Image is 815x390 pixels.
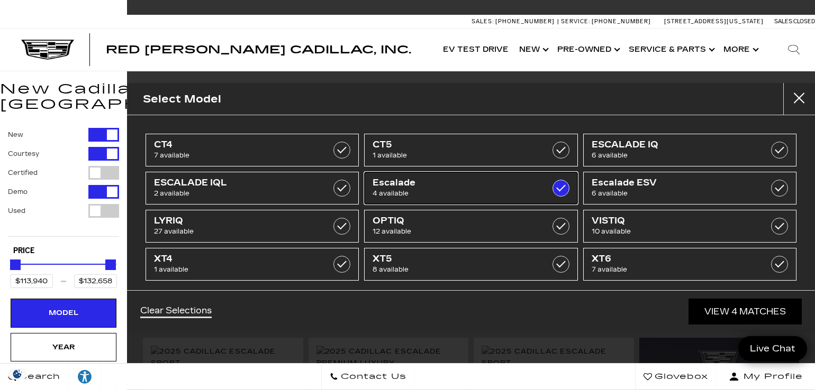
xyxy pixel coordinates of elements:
[10,256,117,288] div: Price
[373,264,540,275] span: 8 available
[364,210,577,243] a: OPTIQ12 available
[364,172,577,205] a: Escalade4 available
[37,307,90,319] div: Model
[793,18,815,25] span: Closed
[495,18,555,25] span: [PHONE_NUMBER]
[338,369,406,384] span: Contact Us
[592,226,759,237] span: 10 available
[154,178,321,188] span: ESCALADE IQL
[146,172,359,205] a: ESCALADE IQL2 available
[154,254,321,264] span: XT4
[21,40,74,60] img: Cadillac Dark Logo with Cadillac White Text
[718,29,762,71] button: More
[717,364,815,390] button: Open user profile menu
[373,140,540,150] span: CT5
[592,264,759,275] span: 7 available
[364,134,577,166] a: CT51 available
[146,134,359,166] a: CT47 available
[8,187,28,197] label: Demo
[739,369,803,384] span: My Profile
[373,150,540,161] span: 1 available
[514,29,552,71] a: New
[583,210,796,243] a: VISTIQ10 available
[8,128,119,236] div: Filter by Vehicle Type
[592,140,759,150] span: ESCALADE IQ
[69,369,101,385] div: Explore your accessibility options
[321,364,415,390] a: Contact Us
[592,150,759,161] span: 6 available
[583,172,796,205] a: Escalade ESV6 available
[154,188,321,199] span: 2 available
[8,168,38,178] label: Certified
[373,178,540,188] span: Escalade
[154,150,321,161] span: 7 available
[592,18,651,25] span: [PHONE_NUMBER]
[69,364,101,390] a: Explore your accessibility options
[592,178,759,188] span: Escalade ESV
[373,226,540,237] span: 12 available
[364,248,577,281] a: XT58 available
[154,226,321,237] span: 27 available
[8,148,39,159] label: Courtesy
[664,18,764,25] a: [STREET_ADDRESS][US_STATE]
[552,29,623,71] a: Pre-Owned
[561,18,590,25] span: Service:
[11,299,116,327] div: ModelModel
[106,43,411,56] span: Red [PERSON_NAME] Cadillac, Inc.
[154,216,321,226] span: LYRIQ
[592,188,759,199] span: 6 available
[652,369,708,384] span: Glovebox
[146,210,359,243] a: LYRIQ27 available
[745,342,801,355] span: Live Chat
[140,305,212,318] a: Clear Selections
[143,90,221,108] h2: Select Model
[11,333,116,361] div: YearYear
[774,18,793,25] span: Sales:
[635,364,717,390] a: Glovebox
[623,29,718,71] a: Service & Parts
[583,248,796,281] a: XT67 available
[10,259,21,270] div: Minimum Price
[583,134,796,166] a: ESCALADE IQ6 available
[105,259,116,270] div: Maximum Price
[783,83,815,115] button: close
[13,246,114,256] h5: Price
[592,216,759,226] span: VISTIQ
[154,264,321,275] span: 1 available
[472,18,557,24] a: Sales: [PHONE_NUMBER]
[8,129,23,140] label: New
[37,341,90,353] div: Year
[106,44,411,55] a: Red [PERSON_NAME] Cadillac, Inc.
[10,274,53,288] input: Minimum
[16,369,60,384] span: Search
[74,274,117,288] input: Maximum
[592,254,759,264] span: XT6
[154,140,321,150] span: CT4
[557,18,654,24] a: Service: [PHONE_NUMBER]
[5,368,30,379] section: Click to Open Cookie Consent Modal
[689,299,802,324] a: View 4 Matches
[472,18,494,25] span: Sales:
[373,216,540,226] span: OPTIQ
[738,336,807,361] a: Live Chat
[5,368,30,379] img: Opt-Out Icon
[438,29,514,71] a: EV Test Drive
[146,248,359,281] a: XT41 available
[8,206,25,216] label: Used
[373,188,540,199] span: 4 available
[373,254,540,264] span: XT5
